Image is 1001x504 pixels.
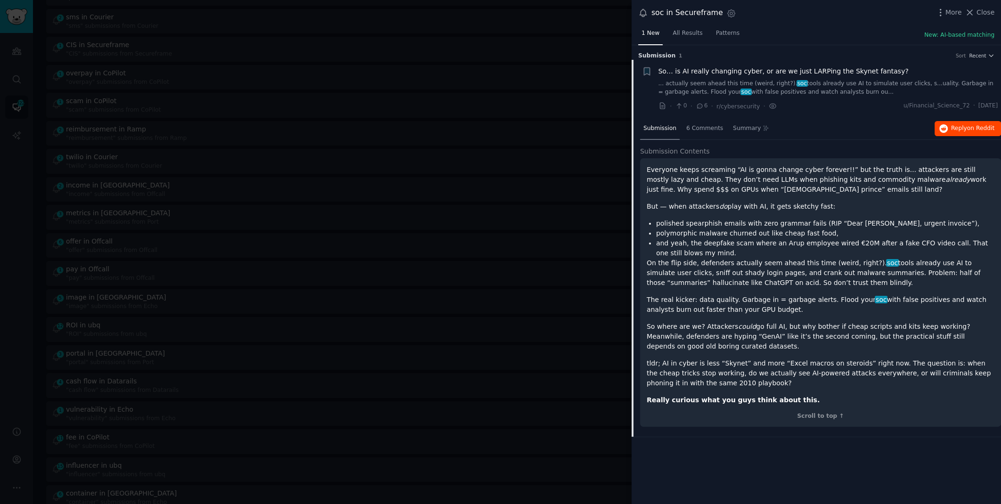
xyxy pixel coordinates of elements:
[651,7,723,19] div: soc in Secureframe
[638,52,675,60] span: Submission
[740,89,752,95] span: soc
[675,102,687,110] span: 0
[924,31,994,40] button: New: AI-based matching
[903,102,970,110] span: u/Financial_Science_72
[638,26,663,45] a: 1 New
[967,125,994,131] span: on Reddit
[716,103,760,110] span: r/cybersecurity
[658,66,909,76] a: So… is AI really changing cyber, or are we just LARPing the Skynet fantasy?
[951,124,994,133] span: Reply
[969,52,994,59] button: Recent
[696,102,707,110] span: 6
[738,323,756,330] em: could
[647,258,994,288] p: On the flip side, defenders actually seem ahead this time (weird, right?). tools already use AI t...
[656,219,994,228] li: polished spearphish emails with zero grammar fails (RIP “Dear [PERSON_NAME], urgent invoice”),
[763,101,765,111] span: ·
[647,412,994,421] div: Scroll to top ↑
[945,176,970,183] em: already
[978,102,998,110] span: [DATE]
[673,29,702,38] span: All Results
[647,322,994,351] p: So where are we? Attackers go full AI, but why bother if cheap scripts and kits keep working? Mea...
[647,202,994,211] p: But — when attackers play with AI, it gets sketchy fast:
[733,124,761,133] span: Summary
[658,80,998,96] a: ... actually seem ahead this time (weird, right?).soctools already use AI to simulate user clicks...
[656,228,994,238] li: polymorphic malware churned out like cheap fast food,
[956,52,966,59] div: Sort
[640,146,710,156] span: Submission Contents
[965,8,994,17] button: Close
[641,29,659,38] span: 1 New
[935,121,1001,136] button: Replyon Reddit
[976,8,994,17] span: Close
[716,29,739,38] span: Patterns
[686,124,723,133] span: 6 Comments
[935,8,962,17] button: More
[679,53,682,58] span: 1
[669,26,706,45] a: All Results
[711,101,713,111] span: ·
[796,80,808,87] span: soc
[670,101,672,111] span: ·
[875,296,887,303] span: soc
[945,8,962,17] span: More
[647,295,994,315] p: The real kicker: data quality. Garbage in = garbage alerts. Flood your with false positives and w...
[690,101,692,111] span: ·
[973,102,975,110] span: ·
[647,165,994,195] p: Everyone keeps screaming “AI is gonna change cyber forever!!” but the truth is... attackers are s...
[647,358,994,388] p: tldr; AI in cyber is less “Skynet” and more “Excel macros on steroids” right now. The question is...
[969,52,986,59] span: Recent
[643,124,676,133] span: Submission
[886,259,899,267] span: soc
[713,26,743,45] a: Patterns
[719,203,727,210] em: do
[656,238,994,258] li: and yeah, the deepfake scam where an Arup employee wired €20M after a fake CFO video call. That o...
[647,396,820,404] strong: Really curious what you guys think about this.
